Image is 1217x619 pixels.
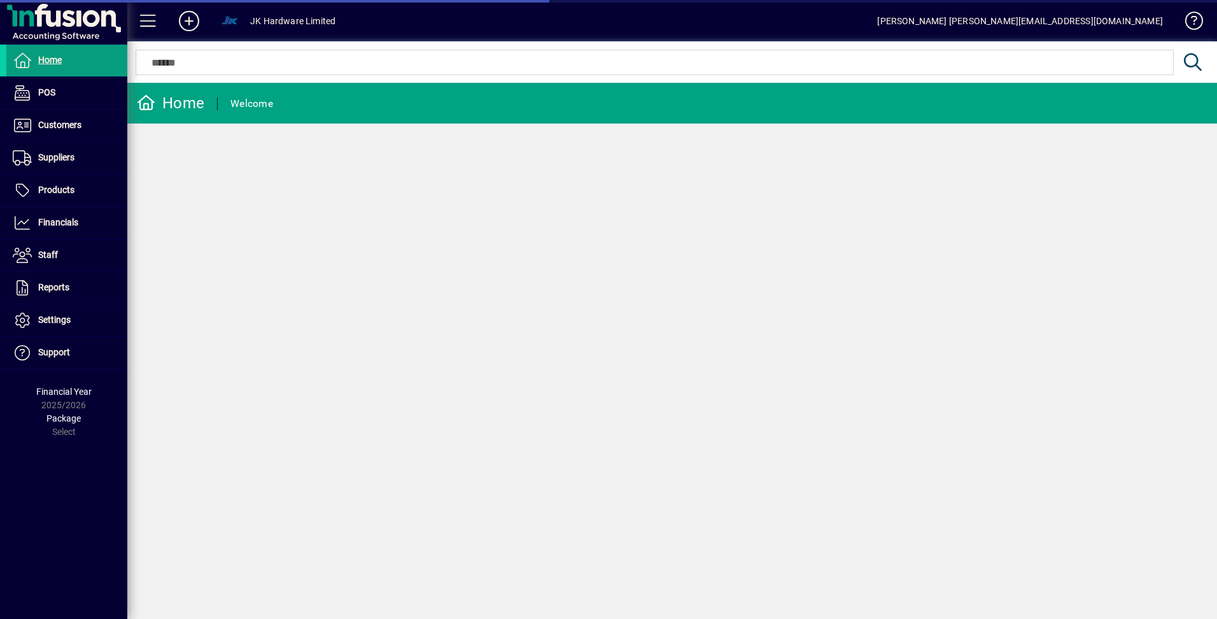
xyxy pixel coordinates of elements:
[137,93,204,113] div: Home
[46,413,81,423] span: Package
[230,94,273,114] div: Welcome
[38,87,55,97] span: POS
[38,152,74,162] span: Suppliers
[1176,3,1201,44] a: Knowledge Base
[38,250,58,260] span: Staff
[38,282,69,292] span: Reports
[6,304,127,336] a: Settings
[6,207,127,239] a: Financials
[6,337,127,369] a: Support
[38,55,62,65] span: Home
[38,185,74,195] span: Products
[877,11,1163,31] div: [PERSON_NAME] [PERSON_NAME][EMAIL_ADDRESS][DOMAIN_NAME]
[209,10,250,32] button: Profile
[6,174,127,206] a: Products
[169,10,209,32] button: Add
[38,347,70,357] span: Support
[6,142,127,174] a: Suppliers
[250,11,335,31] div: JK Hardware Limited
[38,120,81,130] span: Customers
[36,387,92,397] span: Financial Year
[38,315,71,325] span: Settings
[6,77,127,109] a: POS
[6,239,127,271] a: Staff
[38,217,78,227] span: Financials
[6,110,127,141] a: Customers
[6,272,127,304] a: Reports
